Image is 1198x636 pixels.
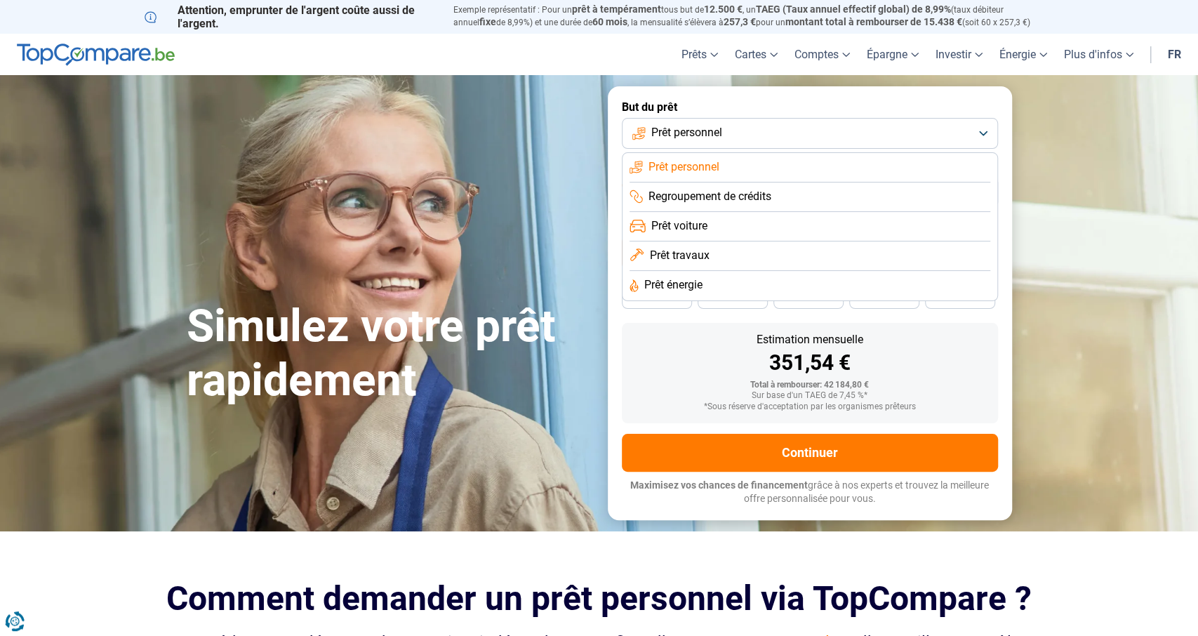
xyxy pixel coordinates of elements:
button: Prêt personnel [622,118,998,149]
span: 48 mois [641,294,672,303]
div: *Sous réserve d'acceptation par les organismes prêteurs [633,402,987,412]
a: Plus d'infos [1056,34,1142,75]
span: 30 mois [869,294,900,303]
h1: Simulez votre prêt rapidement [187,300,591,408]
span: Prêt personnel [651,125,722,140]
span: 60 mois [592,16,627,27]
a: Cartes [726,34,786,75]
h2: Comment demander un prêt personnel via TopCompare ? [145,579,1054,618]
span: 42 mois [717,294,748,303]
span: TAEG (Taux annuel effectif global) de 8,99% [756,4,951,15]
button: Continuer [622,434,998,472]
span: 36 mois [793,294,824,303]
a: Comptes [786,34,858,75]
span: Prêt voiture [651,218,707,234]
div: Estimation mensuelle [633,334,987,345]
a: fr [1159,34,1190,75]
a: Prêts [673,34,726,75]
span: 12.500 € [704,4,743,15]
span: fixe [479,16,496,27]
div: Total à rembourser: 42 184,80 € [633,380,987,390]
span: Prêt personnel [648,159,719,175]
a: Investir [927,34,991,75]
span: 257,3 € [724,16,756,27]
span: Regroupement de crédits [648,189,771,204]
p: Exemple représentatif : Pour un tous but de , un (taux débiteur annuel de 8,99%) et une durée de ... [453,4,1054,29]
label: But du prêt [622,100,998,114]
p: grâce à nos experts et trouvez la meilleure offre personnalisée pour vous. [622,479,998,506]
span: Maximisez vos chances de financement [630,479,808,491]
span: Prêt énergie [644,277,703,293]
img: TopCompare [17,44,175,66]
a: Énergie [991,34,1056,75]
span: Prêt travaux [649,248,709,263]
p: Attention, emprunter de l'argent coûte aussi de l'argent. [145,4,437,30]
div: Sur base d'un TAEG de 7,45 %* [633,391,987,401]
span: 24 mois [945,294,976,303]
span: prêt à tempérament [572,4,661,15]
a: Épargne [858,34,927,75]
span: montant total à rembourser de 15.438 € [785,16,962,27]
div: 351,54 € [633,352,987,373]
